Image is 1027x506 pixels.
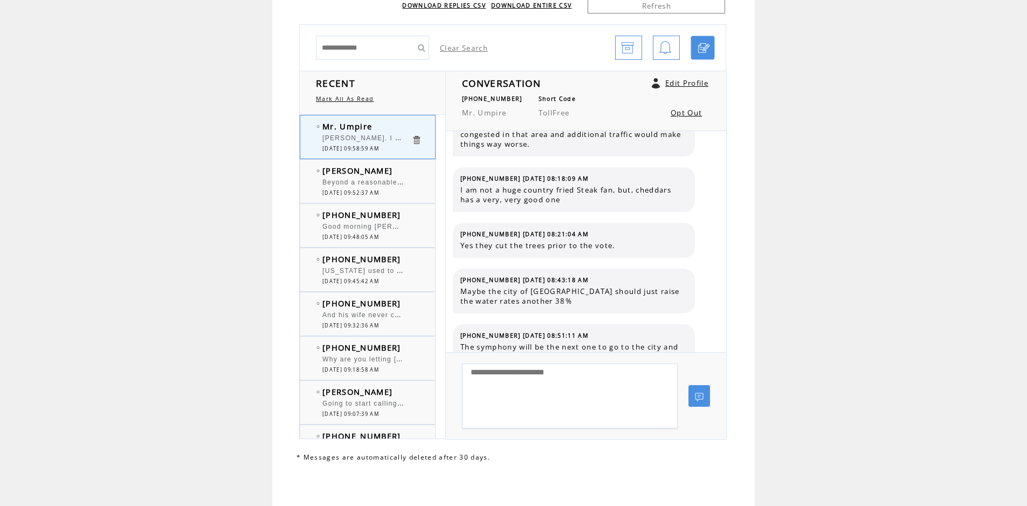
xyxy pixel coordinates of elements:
a: DOWNLOAD ENTIRE CSV [491,2,571,9]
span: Good morning [PERSON_NAME] and [PERSON_NAME]. [PERSON_NAME] when someone on death row is going to... [322,220,963,231]
img: bulletEmpty.png [316,346,320,349]
span: [PHONE_NUMBER] [DATE] 08:18:09 AM [460,175,589,182]
span: [DATE] 09:07:39 AM [322,411,379,418]
span: [DATE] 09:48:05 AM [322,234,379,241]
img: bulletEmpty.png [316,435,320,437]
span: [US_STATE] used to have hangings [322,264,449,275]
img: bell.png [659,36,672,60]
img: bulletEmpty.png [316,258,320,261]
span: * Messages are automatically deleted after 30 days. [297,453,490,462]
span: TollFree [539,108,570,118]
span: [PHONE_NUMBER] [322,254,401,264]
span: I am not a huge country fried Steak fan, but, cheddars has a very, very good one [460,185,687,204]
span: Why are you letting [PERSON_NAME] choose such lurid topics? [322,353,549,364]
span: RECENT [316,77,355,90]
span: [PHONE_NUMBER] [322,430,401,441]
span: Going to start calling [PERSON_NAME] Dairy Queen because of his soft serve takes on Oglebay. [322,397,667,408]
span: [DATE] 09:45:42 AM [322,278,379,285]
span: [DATE] 09:52:37 AM [322,189,379,196]
a: DOWNLOAD REPLIES CSV [402,2,486,9]
span: [DATE] 09:18:58 AM [322,366,379,373]
span: And his wife never came forward because she was afraid of [PERSON_NAME], [PERSON_NAME] being expo... [322,309,807,319]
span: [PERSON_NAME] [322,165,392,176]
img: bulletEmpty.png [316,302,320,305]
a: Click to delete these messgaes [411,135,422,145]
a: Opt Out [671,108,702,118]
a: Click to edit user profile [652,78,660,88]
img: bulletEmpty.png [316,391,320,393]
a: Clear Search [440,43,488,53]
span: [DATE] 09:32:36 AM [322,322,379,329]
span: [PHONE_NUMBER] [DATE] 08:21:04 AM [460,230,589,238]
span: The symphony will be the next one to go to the city and ask for money. [460,342,687,361]
a: Mark All As Read [316,95,374,102]
span: [PHONE_NUMBER] [322,209,401,220]
span: [PERSON_NAME]. I kind of agree with you. that Slyder might be [PERSON_NAME] stalker. [322,132,645,142]
span: Mr. Umpire [462,108,506,118]
img: bulletEmpty.png [316,169,320,172]
span: [PERSON_NAME] [322,386,392,397]
input: Submit [413,36,429,60]
img: bulletEmpty.png [316,214,320,216]
img: archive.png [621,36,634,60]
span: Mr. Umpire [322,121,372,132]
span: [PHONE_NUMBER] [322,298,401,309]
span: [PHONE_NUMBER] [DATE] 08:51:11 AM [460,332,589,339]
span: Yes they cut the trees prior to the vote. [460,241,687,250]
span: Maybe the city of [GEOGRAPHIC_DATA] should just raise the water rates another 38% [460,286,687,306]
span: CONVERSATION [462,77,541,90]
span: [PHONE_NUMBER] [DATE] 08:43:18 AM [460,276,589,284]
span: [PHONE_NUMBER] [462,95,522,102]
a: Click to start a chat with mobile number by SMS [691,36,715,60]
img: bulletEmpty.png [316,125,320,128]
span: [PHONE_NUMBER] [322,342,401,353]
span: Short Code [539,95,576,102]
span: [DATE] 09:58:59 AM [322,145,379,152]
a: Edit Profile [665,78,708,88]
